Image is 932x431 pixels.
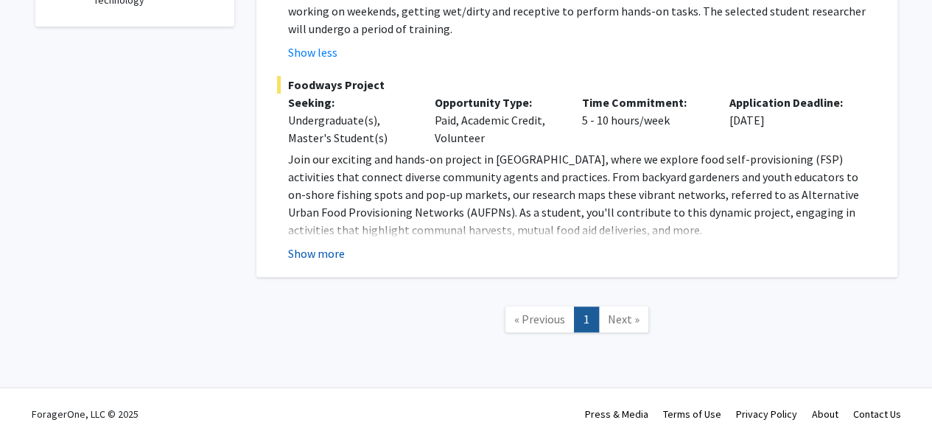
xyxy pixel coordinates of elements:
[853,407,901,421] a: Contact Us
[288,43,337,61] button: Show less
[288,245,345,262] button: Show more
[11,365,63,420] iframe: Chat
[608,312,640,326] span: Next »
[736,407,797,421] a: Privacy Policy
[663,407,721,421] a: Terms of Use
[256,292,897,351] nav: Page navigation
[424,94,571,147] div: Paid, Academic Credit, Volunteer
[729,94,855,111] p: Application Deadline:
[514,312,565,326] span: « Previous
[812,407,838,421] a: About
[585,407,648,421] a: Press & Media
[288,94,413,111] p: Seeking:
[505,306,575,332] a: Previous Page
[435,94,560,111] p: Opportunity Type:
[277,76,877,94] span: Foodways Project
[718,94,866,147] div: [DATE]
[582,94,707,111] p: Time Commitment:
[598,306,649,332] a: Next Page
[571,94,718,147] div: 5 - 10 hours/week
[288,150,877,239] p: Join our exciting and hands-on project in [GEOGRAPHIC_DATA], where we explore food self-provision...
[288,111,413,147] div: Undergraduate(s), Master's Student(s)
[574,306,599,332] a: 1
